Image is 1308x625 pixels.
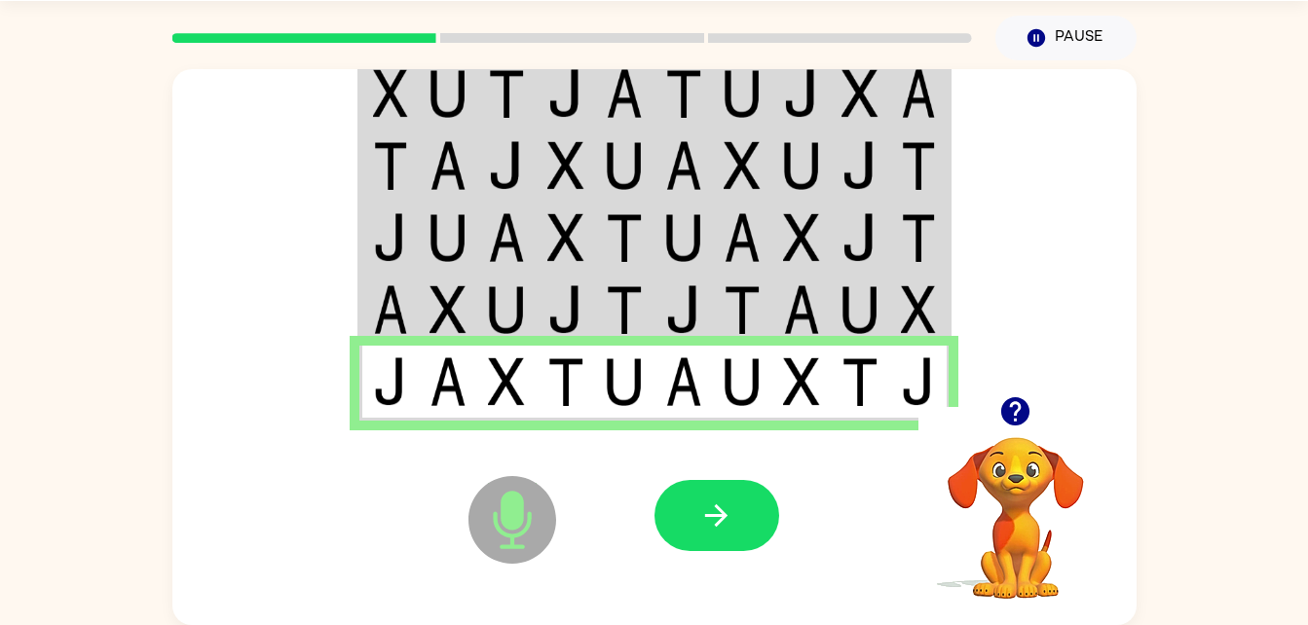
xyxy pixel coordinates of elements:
img: x [547,141,584,190]
img: a [665,357,702,406]
img: t [488,69,525,118]
img: a [724,213,761,262]
img: u [783,141,820,190]
video: Your browser must support playing .mp4 files to use Literably. Please try using another browser. [918,407,1113,602]
img: a [488,213,525,262]
img: j [547,285,584,334]
img: t [901,213,936,262]
img: x [373,69,408,118]
img: t [841,357,878,406]
img: a [430,357,467,406]
img: t [606,213,643,262]
img: a [665,141,702,190]
img: u [488,285,525,334]
img: a [373,285,408,334]
img: j [373,357,408,406]
img: x [901,285,936,334]
img: t [901,141,936,190]
img: x [783,357,820,406]
img: j [841,213,878,262]
img: u [606,357,643,406]
img: t [724,285,761,334]
img: a [606,69,643,118]
img: j [373,213,408,262]
img: u [430,69,467,118]
img: x [724,141,761,190]
img: j [488,141,525,190]
button: Pause [995,16,1137,60]
img: x [488,357,525,406]
img: j [783,69,820,118]
img: u [430,213,467,262]
img: u [724,357,761,406]
img: u [841,285,878,334]
img: a [783,285,820,334]
img: x [430,285,467,334]
img: t [606,285,643,334]
img: x [841,69,878,118]
img: j [547,69,584,118]
img: a [430,141,467,190]
img: t [373,141,408,190]
img: u [724,69,761,118]
img: u [606,141,643,190]
img: x [783,213,820,262]
img: j [665,285,702,334]
img: j [841,141,878,190]
img: u [665,213,702,262]
img: x [547,213,584,262]
img: t [547,357,584,406]
img: j [901,357,936,406]
img: a [901,69,936,118]
img: t [665,69,702,118]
